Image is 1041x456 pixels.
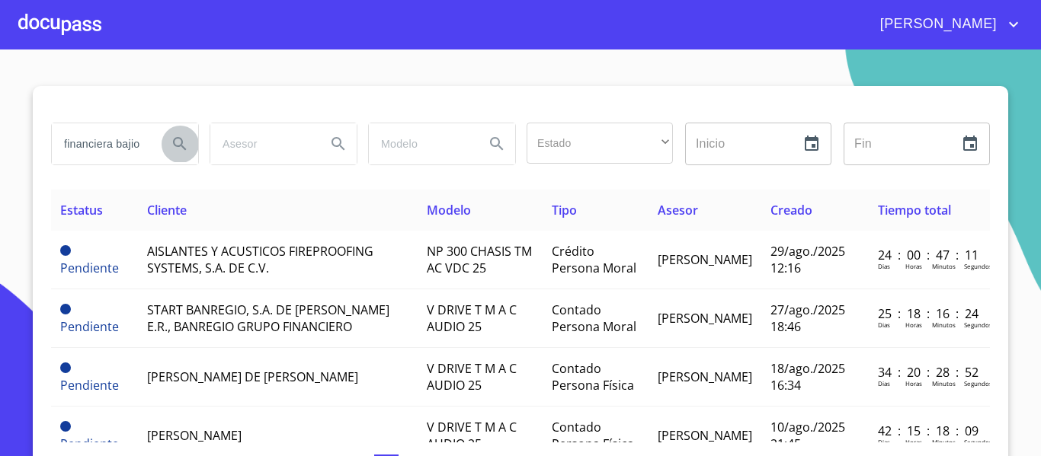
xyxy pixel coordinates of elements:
span: Pendiente [60,318,119,335]
span: Pendiente [60,260,119,276]
input: search [369,123,472,164]
span: [PERSON_NAME] [658,427,752,444]
button: Search [320,126,357,162]
span: Contado Persona Moral [552,301,636,335]
span: [PERSON_NAME] [658,251,752,268]
p: Dias [878,379,890,387]
p: Minutos [932,262,956,270]
p: 25 : 18 : 16 : 24 [878,305,981,322]
span: [PERSON_NAME] [869,12,1004,37]
span: 29/ago./2025 12:16 [770,243,845,276]
span: Cliente [147,202,187,218]
input: search [210,123,314,164]
span: Contado Persona Física [552,360,634,394]
p: Segundos [964,320,992,329]
div: ​ [527,123,673,164]
span: V DRIVE T M A C AUDIO 25 [427,360,517,394]
span: Modelo [427,202,471,218]
span: V DRIVE T M A C AUDIO 25 [427,301,517,335]
p: 34 : 20 : 28 : 52 [878,364,981,381]
span: Pendiente [60,304,71,314]
p: Horas [905,438,922,446]
span: Asesor [658,202,698,218]
span: Pendiente [60,362,71,373]
p: Horas [905,379,922,387]
span: V DRIVE T M A C AUDIO 25 [427,419,517,452]
p: Segundos [964,379,992,387]
span: Pendiente [60,377,119,394]
p: Dias [878,438,890,446]
span: Tipo [552,202,577,218]
span: Pendiente [60,245,71,256]
button: account of current user [869,12,1023,37]
span: NP 300 CHASIS TM AC VDC 25 [427,243,532,276]
p: Segundos [964,262,992,270]
p: Segundos [964,438,992,446]
p: Dias [878,320,890,329]
button: Search [162,126,198,162]
p: Minutos [932,438,956,446]
button: Search [479,126,515,162]
p: 24 : 00 : 47 : 11 [878,247,981,263]
span: [PERSON_NAME] [658,368,752,385]
span: 10/ago./2025 21:45 [770,419,845,452]
span: 27/ago./2025 18:46 [770,301,845,335]
p: Horas [905,262,922,270]
span: Crédito Persona Moral [552,243,636,276]
p: Minutos [932,379,956,387]
span: Creado [770,202,812,218]
span: Tiempo total [878,202,951,218]
span: Pendiente [60,421,71,432]
span: [PERSON_NAME] [147,427,242,444]
p: Horas [905,320,922,329]
span: START BANREGIO, S.A. DE [PERSON_NAME] E.R., BANREGIO GRUPO FINANCIERO [147,301,389,335]
p: Minutos [932,320,956,329]
span: Estatus [60,202,103,218]
span: Pendiente [60,435,119,452]
p: Dias [878,262,890,270]
span: Contado Persona Física [552,419,634,452]
span: 18/ago./2025 16:34 [770,360,845,394]
span: [PERSON_NAME] DE [PERSON_NAME] [147,368,358,385]
input: search [52,123,155,164]
span: [PERSON_NAME] [658,310,752,327]
p: 42 : 15 : 18 : 09 [878,423,981,439]
span: AISLANTES Y ACUSTICOS FIREPROOFING SYSTEMS, S.A. DE C.V. [147,243,373,276]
